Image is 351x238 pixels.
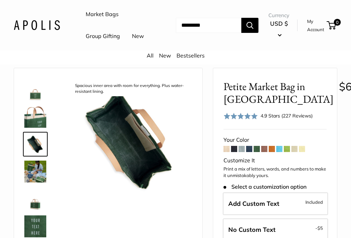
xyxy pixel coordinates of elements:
span: 0 [334,19,341,26]
a: description_Take it anywhere with easy-grip handles. [23,104,48,129]
div: 4.9 Stars (227 Reviews) [223,111,313,121]
span: $5 [317,225,323,231]
label: Add Custom Text [223,192,328,215]
a: 0 [327,21,336,29]
a: description_Make it yours with custom printed text. [23,77,48,102]
span: Select a customization option [223,184,306,190]
a: My Account [307,17,324,34]
input: Search... [176,18,241,33]
img: Petite Market Bag in Field Green [24,188,46,210]
img: description_Make it yours with custom printed text. [24,78,46,100]
span: No Custom Text [228,226,276,234]
button: USD $ [268,18,289,40]
img: Apolis [14,20,60,30]
img: description_Custom printed text with eco-friendly ink. [24,215,46,237]
a: New [159,52,171,59]
span: Currency [268,11,289,20]
img: Petite Market Bag in Field Green [24,161,46,183]
a: New [132,31,144,41]
span: Petite Market Bag in [GEOGRAPHIC_DATA] [223,80,334,105]
img: description_Spacious inner area with room for everything. Plus water-resistant lining. [69,78,192,201]
a: description_Spacious inner area with room for everything. Plus water-resistant lining. [23,132,48,156]
a: Petite Market Bag in Field Green [23,159,48,184]
span: Included [305,198,323,206]
img: description_Spacious inner area with room for everything. Plus water-resistant lining. [24,133,46,155]
a: Petite Market Bag in Field Green [23,187,48,211]
span: - [315,224,323,232]
div: 4.9 Stars (227 Reviews) [261,112,313,120]
a: Group Gifting [86,31,120,41]
img: description_Take it anywhere with easy-grip handles. [24,106,46,128]
button: Search [241,18,258,33]
a: Market Bags [86,9,119,20]
div: Customize It [223,155,327,166]
span: USD $ [270,20,288,27]
span: Add Custom Text [228,200,279,208]
div: Spacious inner area with room for everything. Plus water-resistant lining. [72,81,192,96]
a: Bestsellers [177,52,205,59]
div: Your Color [223,135,327,145]
a: All [147,52,154,59]
p: Print a mix of letters, words, and numbers to make it unmistakably yours. [223,166,327,179]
